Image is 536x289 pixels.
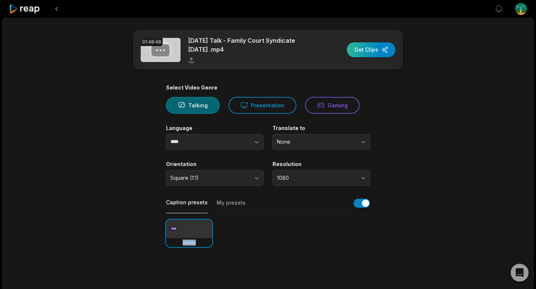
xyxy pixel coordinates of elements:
label: Orientation [166,161,264,168]
button: Talking [166,97,220,114]
label: Resolution [272,161,370,168]
button: None [272,134,370,150]
label: Language [166,125,264,131]
button: Square (1:1) [166,170,264,186]
div: Open Intercom Messenger [511,264,529,282]
div: Select Video Genre [166,84,370,91]
button: Gaming [305,97,360,114]
div: 01:48:48 [141,38,163,46]
span: 1080 [277,175,355,181]
h3: Galaxy [183,240,196,246]
span: None [277,139,355,145]
label: Translate to [272,125,370,131]
button: My presets [217,199,246,213]
p: [DATE] Talk - Family Court Syndicate [DATE] .mp4 [188,36,316,54]
button: Get Clips [347,42,395,57]
button: Caption presets [166,199,208,213]
button: Presentation [229,97,296,114]
span: Square (1:1) [170,175,249,181]
button: 1080 [272,170,370,186]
